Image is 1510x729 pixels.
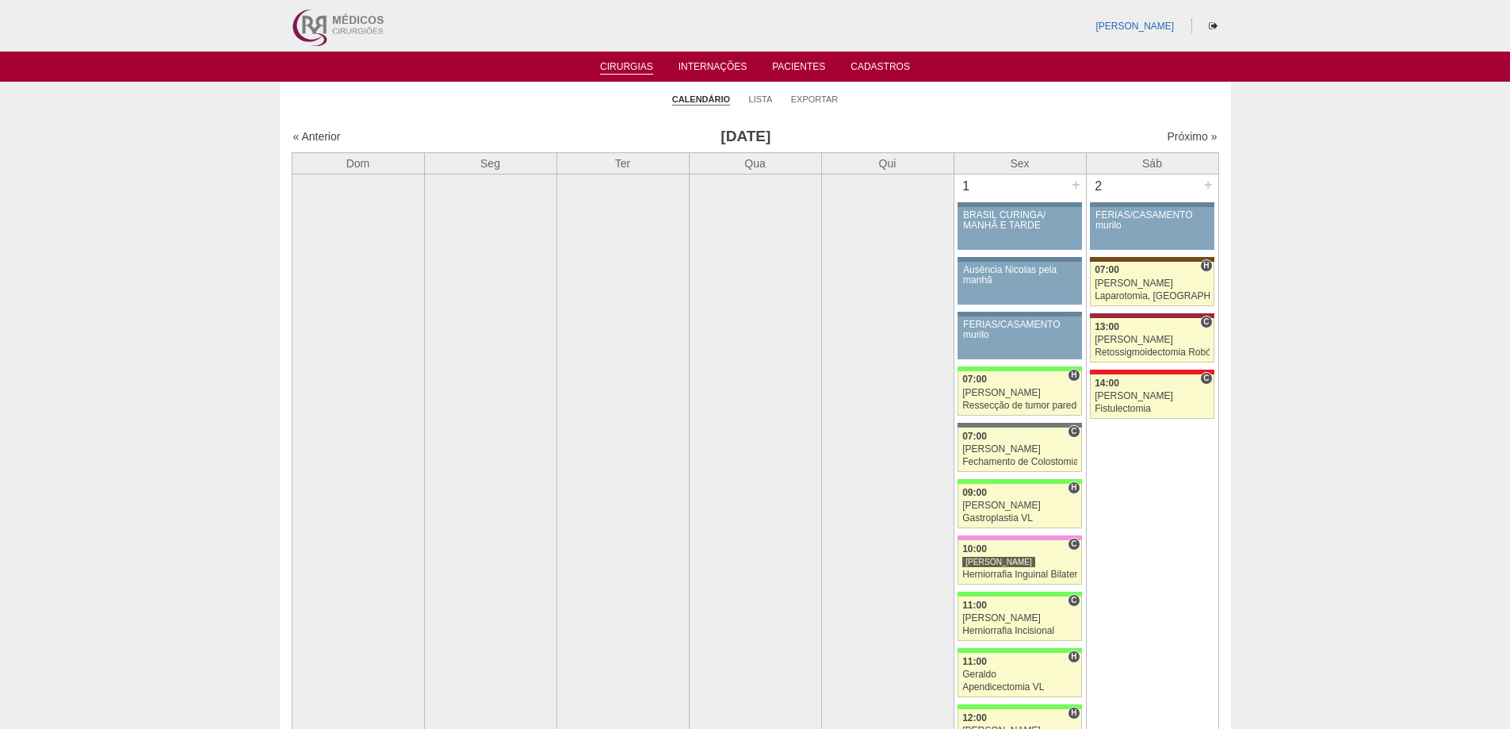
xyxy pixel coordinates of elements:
a: C 13:00 [PERSON_NAME] Retossigmoidectomia Robótica [1090,318,1214,363]
div: [PERSON_NAME] [962,501,1077,511]
div: Key: Brasil [958,704,1081,709]
a: « Anterior [293,130,341,143]
div: [PERSON_NAME] [1095,335,1210,345]
a: H 07:00 [PERSON_NAME] Ressecção de tumor parede abdominal pélvica [958,371,1081,416]
div: BRASIL CURINGA/ MANHÃ E TARDE [963,210,1076,231]
div: 2 [1087,175,1111,198]
a: Cadastros [851,61,910,77]
div: Key: Aviso [958,202,1081,207]
div: Key: Assunção [1090,370,1214,374]
th: Ter [556,152,689,174]
div: Key: Brasil [958,648,1081,653]
a: Exportar [791,94,839,105]
a: H 11:00 Geraldo Apendicectomia VL [958,653,1081,697]
span: 13:00 [1095,321,1119,332]
div: Retossigmoidectomia Robótica [1095,347,1210,358]
span: 10:00 [962,543,987,554]
span: Consultório [1068,425,1080,438]
div: Key: Albert Einstein [958,535,1081,540]
div: Key: Aviso [1090,202,1214,207]
a: Pacientes [772,61,825,77]
div: Fistulectomia [1095,404,1210,414]
th: Sáb [1086,152,1218,174]
th: Sex [954,152,1086,174]
th: Qua [689,152,821,174]
div: Key: Aviso [958,257,1081,262]
div: Ausência Nicolas pela manhã [963,265,1076,286]
div: Laparotomia, [GEOGRAPHIC_DATA], Drenagem, Bridas [1095,291,1210,301]
div: Key: Sírio Libanês [1090,313,1214,318]
div: Key: Aviso [958,312,1081,317]
div: Key: Brasil [958,366,1081,371]
a: Ausência Nicolas pela manhã [958,262,1081,305]
a: Cirurgias [600,61,653,75]
a: H 09:00 [PERSON_NAME] Gastroplastia VL [958,484,1081,528]
span: Hospital [1200,259,1212,272]
span: 09:00 [962,487,987,498]
span: 11:00 [962,600,987,611]
span: 11:00 [962,656,987,667]
th: Dom [292,152,424,174]
div: [PERSON_NAME] [962,388,1077,398]
div: Ressecção de tumor parede abdominal pélvica [962,401,1077,411]
div: + [1069,175,1083,195]
div: Apendicectomia VL [962,682,1077,693]
span: 07:00 [1095,264,1119,275]
span: Hospital [1068,707,1080,719]
div: [PERSON_NAME] [1095,391,1210,401]
span: 07:00 [962,431,987,442]
a: FÉRIAS/CASAMENTO murilo [958,317,1081,359]
div: + [1202,175,1215,195]
div: Fechamento de Colostomia ou Enterostomia [962,457,1077,467]
div: Key: Santa Joana [1090,257,1214,262]
div: [PERSON_NAME] [962,444,1077,455]
a: FÉRIAS/CASAMENTO murilo [1090,207,1214,250]
a: Calendário [672,94,730,106]
div: [PERSON_NAME] [962,613,1077,623]
i: Sair [1209,21,1218,31]
span: 14:00 [1095,378,1119,389]
span: Hospital [1068,369,1080,382]
span: 12:00 [962,712,987,723]
div: Key: Brasil [958,479,1081,484]
h3: [DATE] [514,125,977,148]
div: [PERSON_NAME] [1095,278,1210,289]
span: 07:00 [962,374,987,385]
div: 1 [954,175,979,198]
a: C 10:00 [PERSON_NAME] Herniorrafia Inguinal Bilateral [958,540,1081,585]
div: Key: Santa Catarina [958,423,1081,428]
a: C 07:00 [PERSON_NAME] Fechamento de Colostomia ou Enterostomia [958,428,1081,472]
th: Seg [424,152,556,174]
div: Herniorrafia Inguinal Bilateral [962,570,1077,580]
a: C 11:00 [PERSON_NAME] Herniorrafia Incisional [958,597,1081,641]
a: C 14:00 [PERSON_NAME] Fistulectomia [1090,374,1214,419]
span: Consultório [1068,594,1080,607]
span: Consultório [1200,372,1212,385]
a: Próximo » [1167,130,1217,143]
div: FÉRIAS/CASAMENTO murilo [1095,210,1209,231]
span: Consultório [1068,538,1080,551]
div: Key: Brasil [958,592,1081,597]
div: FÉRIAS/CASAMENTO murilo [963,320,1076,340]
div: Herniorrafia Incisional [962,626,1077,636]
span: Hospital [1068,650,1080,663]
a: [PERSON_NAME] [1095,21,1174,32]
a: Internações [679,61,747,77]
th: Qui [821,152,954,174]
span: Consultório [1200,316,1212,328]
div: Gastroplastia VL [962,513,1077,524]
a: Lista [749,94,773,105]
div: [PERSON_NAME] [962,556,1035,568]
div: Geraldo [962,670,1077,680]
a: BRASIL CURINGA/ MANHÃ E TARDE [958,207,1081,250]
a: H 07:00 [PERSON_NAME] Laparotomia, [GEOGRAPHIC_DATA], Drenagem, Bridas [1090,262,1214,306]
span: Hospital [1068,482,1080,494]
